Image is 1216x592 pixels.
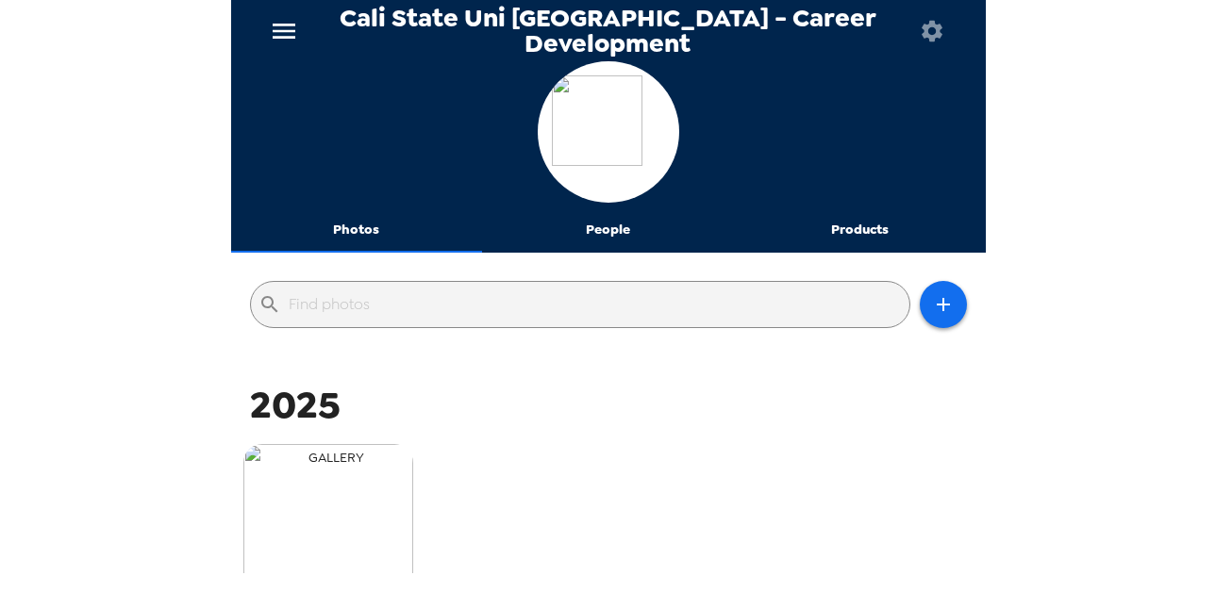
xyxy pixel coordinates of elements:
[552,75,665,189] img: org logo
[314,6,902,56] span: Cali State Uni [GEOGRAPHIC_DATA] - Career Development
[482,207,734,253] button: People
[231,207,483,253] button: Photos
[289,289,902,320] input: Find photos
[250,380,341,430] span: 2025
[734,207,986,253] button: Products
